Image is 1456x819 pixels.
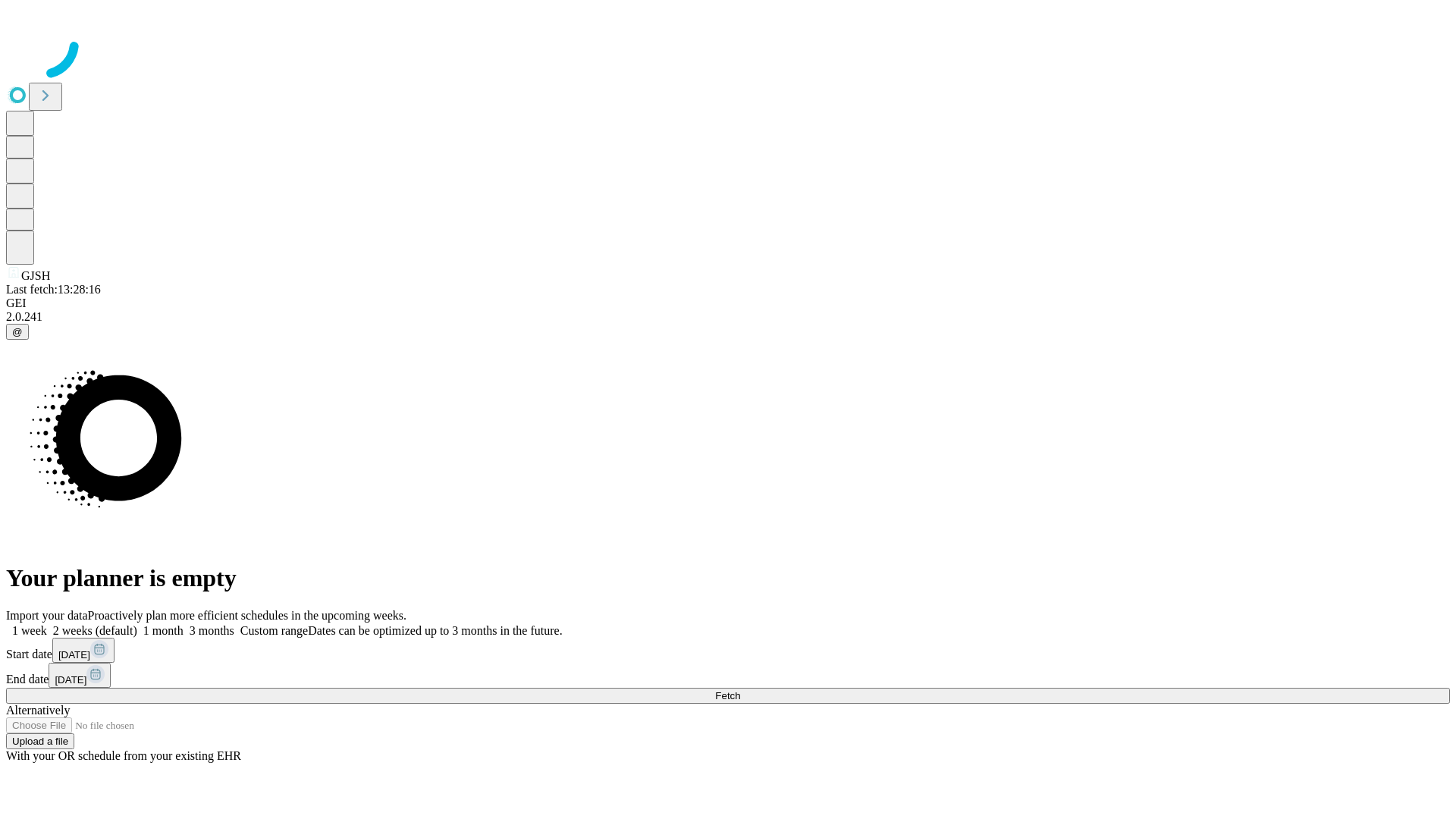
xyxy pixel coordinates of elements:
[6,283,101,296] span: Last fetch: 13:28:16
[143,624,184,637] span: 1 month
[240,624,308,637] span: Custom range
[6,704,70,717] span: Alternatively
[6,638,1450,663] div: Start date
[6,733,74,749] button: Upload a file
[308,624,562,637] span: Dates can be optimized up to 3 months in the future.
[52,638,115,663] button: [DATE]
[88,609,406,622] span: Proactively plan more efficient schedules in the upcoming weeks.
[6,688,1450,704] button: Fetch
[190,624,234,637] span: 3 months
[12,326,23,337] span: @
[6,310,1450,324] div: 2.0.241
[58,649,90,661] span: [DATE]
[715,690,740,701] span: Fetch
[6,297,1450,310] div: GEI
[6,564,1450,592] h1: Your planner is empty
[49,663,111,688] button: [DATE]
[55,674,86,686] span: [DATE]
[6,663,1450,688] div: End date
[21,269,50,282] span: GJSH
[12,624,47,637] span: 1 week
[6,749,241,762] span: With your OR schedule from your existing EHR
[6,609,88,622] span: Import your data
[6,324,29,340] button: @
[53,624,137,637] span: 2 weeks (default)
